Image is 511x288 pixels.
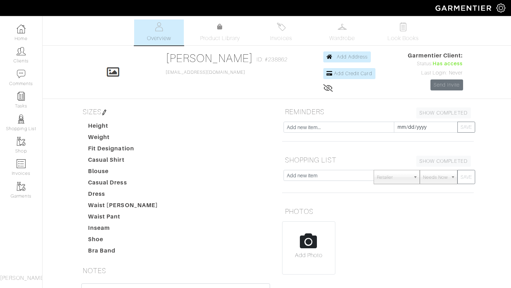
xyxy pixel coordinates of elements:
[430,79,463,90] a: Send Invite
[416,107,471,118] a: SHOW COMPLETED
[408,51,463,60] span: Garmentier Client:
[282,153,474,167] h5: SHOPPING LIST
[423,170,448,184] span: Needs Now
[83,212,164,224] dt: Waist Pant
[17,70,26,78] img: comment-icon-a0a6a9ef722e966f86d9cbdc48e553b5cf19dbc54f86b18d962a5391bc8f6eb6.png
[323,51,371,62] a: Add Address
[323,68,375,79] a: Add Credit Card
[80,264,271,278] h5: NOTES
[282,105,474,119] h5: REMINDERS
[399,22,408,31] img: todo-9ac3debb85659649dc8f770b8b6100bb5dab4b48dedcbae339e5042a72dfd3cc.svg
[83,122,164,133] dt: Height
[83,167,164,178] dt: Blouse
[17,159,26,168] img: orders-icon-0abe47150d42831381b5fb84f609e132dff9fe21cb692f30cb5eec754e2cba89.png
[388,34,419,43] span: Look Books
[282,204,474,218] h5: PHOTOS
[284,122,394,133] input: Add new item...
[378,20,428,45] a: Look Books
[83,201,164,212] dt: Waist [PERSON_NAME]
[432,2,496,14] img: garmentier-logo-header-white-b43fb05a5012e4ada735d5af1a66efaba907eab6374d6393d1fbf88cb4ef424d.png
[433,60,463,68] span: Has access
[166,70,245,75] a: [EMAIL_ADDRESS][DOMAIN_NAME]
[83,224,164,235] dt: Inseam
[80,105,271,119] h5: SIZES
[457,170,475,184] button: SAVE
[329,34,355,43] span: Wardrobe
[17,182,26,191] img: garments-icon-b7da505a4dc4fd61783c78ac3ca0ef83fa9d6f193b1c9dc38574b1d14d53ca28.png
[134,20,184,45] a: Overview
[83,190,164,201] dt: Dress
[277,22,286,31] img: orders-27d20c2124de7fd6de4e0e44c1d41de31381a507db9b33961299e4e07d508b8c.svg
[17,92,26,101] img: reminder-icon-8004d30b9f0a5d33ae49ab947aed9ed385cf756f9e5892f1edd6e32f2345188e.png
[83,144,164,156] dt: Fit Designation
[17,24,26,33] img: dashboard-icon-dbcd8f5a0b271acd01030246c82b418ddd0df26cd7fceb0bd07c9910d44c42f6.png
[257,55,287,64] span: ID: #238862
[83,247,164,258] dt: Bra Band
[83,178,164,190] dt: Casual Dress
[416,156,471,167] a: SHOW COMPLETED
[317,20,367,45] a: Wardrobe
[338,22,347,31] img: wardrobe-487a4870c1b7c33e795ec22d11cfc2ed9d08956e64fb3008fe2437562e282088.svg
[496,4,505,12] img: gear-icon-white-bd11855cb880d31180b6d7d6211b90ccbf57a29d726f0c71d8c61bd08dd39cc2.png
[17,47,26,56] img: clients-icon-6bae9207a08558b7cb47a8932f037763ab4055f8c8b6bfacd5dc20c3e0201464.png
[83,133,164,144] dt: Weight
[83,156,164,167] dt: Casual Shirt
[155,22,164,31] img: basicinfo-40fd8af6dae0f16599ec9e87c0ef1c0a1fdea2edbe929e3d69a839185d80c458.svg
[270,34,292,43] span: Invoices
[334,71,372,76] span: Add Credit Card
[337,54,368,60] span: Add Address
[457,122,475,133] button: SAVE
[408,69,463,77] div: Last Login: Never
[17,137,26,146] img: garments-icon-b7da505a4dc4fd61783c78ac3ca0ef83fa9d6f193b1c9dc38574b1d14d53ca28.png
[83,235,164,247] dt: Shoe
[408,60,463,68] div: Status:
[377,170,410,184] span: Retailer
[147,34,171,43] span: Overview
[101,110,107,115] img: pen-cf24a1663064a2ec1b9c1bd2387e9de7a2fa800b781884d57f21acf72779bad2.png
[256,20,306,45] a: Invoices
[284,170,374,181] input: Add new item
[195,23,245,43] a: Product Library
[166,52,253,65] a: [PERSON_NAME]
[200,34,240,43] span: Product Library
[17,115,26,123] img: stylists-icon-eb353228a002819b7ec25b43dbf5f0378dd9e0616d9560372ff212230b889e62.png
